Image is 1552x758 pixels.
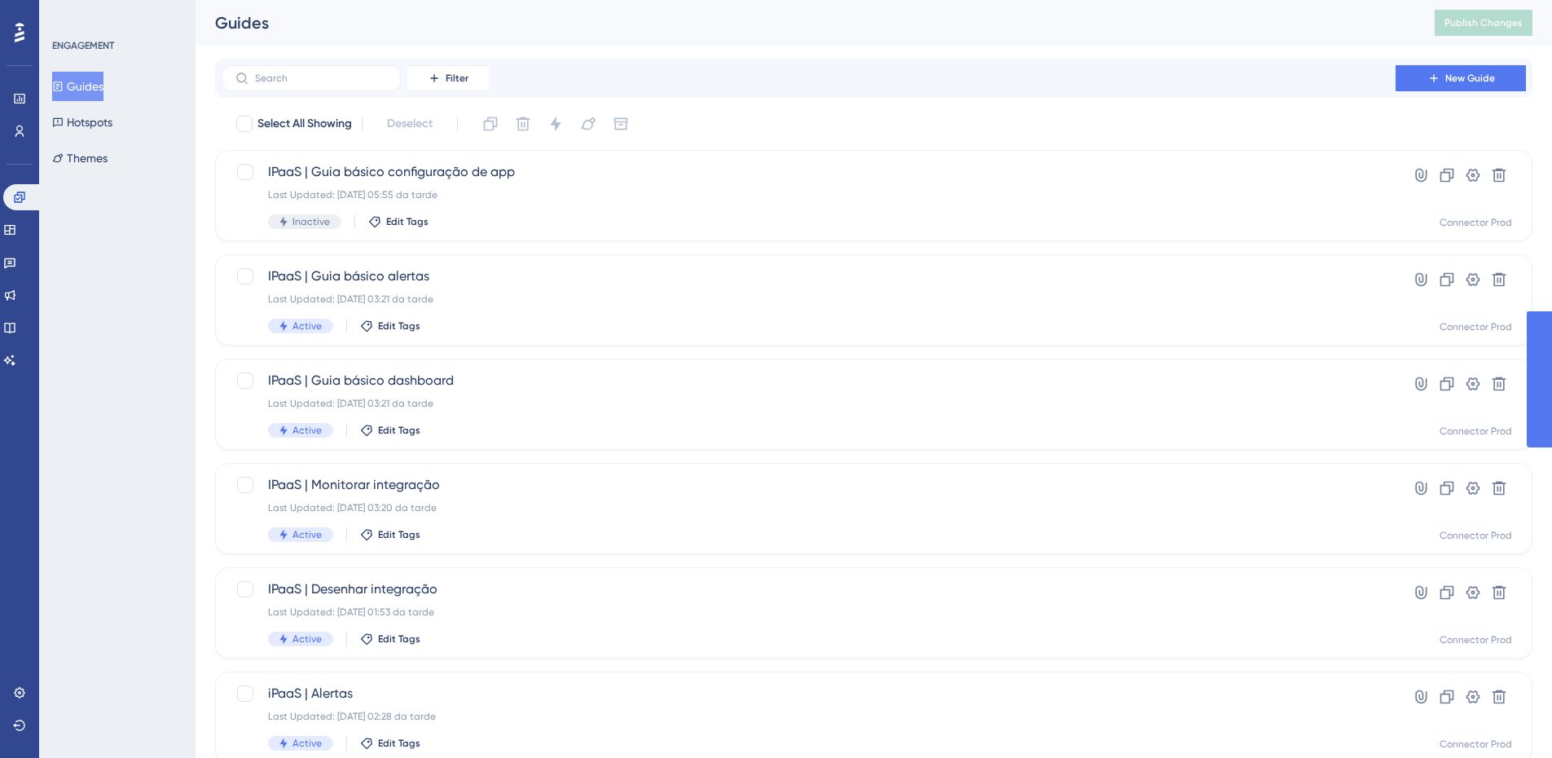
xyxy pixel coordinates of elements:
[1396,65,1526,91] button: New Guide
[360,320,420,333] button: Edit Tags
[292,737,322,750] span: Active
[268,475,1349,495] span: IPaaS | Monitorar integração
[268,293,1349,306] div: Last Updated: [DATE] 03:21 da tarde
[255,73,387,84] input: Search
[368,215,429,228] button: Edit Tags
[268,371,1349,390] span: IPaaS | Guia básico dashboard
[1440,529,1512,542] div: Connector Prod
[215,11,1394,34] div: Guides
[378,737,420,750] span: Edit Tags
[360,528,420,541] button: Edit Tags
[268,710,1349,723] div: Last Updated: [DATE] 02:28 da tarde
[292,424,322,437] span: Active
[1440,425,1512,438] div: Connector Prod
[268,684,1349,703] span: iPaaS | Alertas
[387,114,433,134] span: Deselect
[268,501,1349,514] div: Last Updated: [DATE] 03:20 da tarde
[52,143,108,173] button: Themes
[268,397,1349,410] div: Last Updated: [DATE] 03:21 da tarde
[268,580,1349,599] span: IPaaS | Desenhar integração
[1440,216,1512,229] div: Connector Prod
[292,215,330,228] span: Inactive
[360,737,420,750] button: Edit Tags
[360,424,420,437] button: Edit Tags
[292,320,322,333] span: Active
[52,39,114,52] div: ENGAGEMENT
[378,632,420,646] span: Edit Tags
[360,632,420,646] button: Edit Tags
[268,267,1349,286] span: IPaaS | Guia básico alertas
[446,72,468,85] span: Filter
[1440,738,1512,751] div: Connector Prod
[1444,16,1523,29] span: Publish Changes
[1440,320,1512,333] div: Connector Prod
[52,72,103,101] button: Guides
[52,108,112,137] button: Hotspots
[257,114,352,134] span: Select All Showing
[268,162,1349,182] span: IPaaS | Guia básico configuração de app
[378,528,420,541] span: Edit Tags
[372,109,447,139] button: Deselect
[268,606,1349,619] div: Last Updated: [DATE] 01:53 da tarde
[292,632,322,646] span: Active
[386,215,429,228] span: Edit Tags
[1440,633,1512,646] div: Connector Prod
[268,188,1349,201] div: Last Updated: [DATE] 05:55 da tarde
[1484,694,1532,743] iframe: UserGuiding AI Assistant Launcher
[407,65,489,91] button: Filter
[378,320,420,333] span: Edit Tags
[1435,10,1532,36] button: Publish Changes
[1445,72,1495,85] span: New Guide
[292,528,322,541] span: Active
[378,424,420,437] span: Edit Tags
